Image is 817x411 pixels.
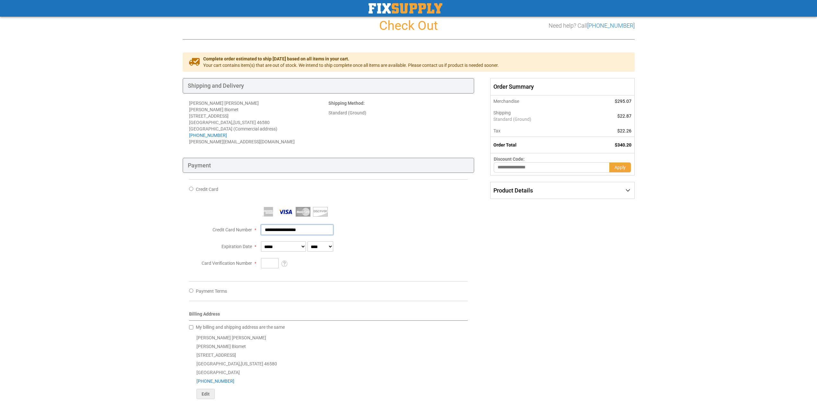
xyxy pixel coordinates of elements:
span: Expiration Date [222,244,252,249]
span: Standard (Ground) [493,116,582,122]
a: [PHONE_NUMBER] [189,133,227,138]
span: Discount Code: [494,156,525,162]
span: Order Summary [490,78,634,95]
span: Shipping Method [328,101,363,106]
strong: : [328,101,365,106]
strong: Order Total [493,142,517,147]
span: [PERSON_NAME][EMAIL_ADDRESS][DOMAIN_NAME] [189,139,295,144]
img: Visa [278,207,293,217]
span: Apply [614,165,626,170]
span: Your cart contains item(s) that are out of stock. We intend to ship complete once all items are a... [203,62,499,68]
h3: Need help? Call [549,22,635,29]
span: Credit Card [196,187,218,192]
img: Fix Industrial Supply [369,3,442,13]
div: Billing Address [189,311,468,321]
h1: Check Out [183,19,635,33]
span: $22.26 [617,128,631,133]
th: Tax [491,125,585,137]
span: Complete order estimated to ship [DATE] based on all items in your cart. [203,56,499,62]
span: [US_STATE] [241,361,263,366]
span: [US_STATE] [233,120,256,125]
address: [PERSON_NAME] [PERSON_NAME] [PERSON_NAME] Biomet [STREET_ADDRESS] [GEOGRAPHIC_DATA] , 46580 [GEOG... [189,100,328,145]
button: Edit [196,389,215,399]
span: Product Details [493,187,533,194]
div: Standard (Ground) [328,110,468,116]
a: [PHONE_NUMBER] [587,22,635,29]
span: Credit Card Number [213,227,252,232]
span: $22.87 [617,113,631,119]
img: MasterCard [296,207,310,217]
img: American Express [261,207,276,217]
span: Card Verification Number [202,261,252,266]
th: Merchandise [491,95,585,107]
button: Apply [609,162,631,173]
span: $340.20 [615,142,631,147]
span: $295.07 [615,99,631,104]
img: Discover [313,207,328,217]
span: Shipping [493,110,511,115]
a: [PHONE_NUMBER] [196,379,234,384]
a: store logo [369,3,442,13]
div: Payment [183,158,474,173]
span: Payment Terms [196,289,227,294]
div: Shipping and Delivery [183,78,474,94]
span: Edit [202,391,210,397]
span: My billing and shipping address are the same [196,325,285,330]
div: [PERSON_NAME] [PERSON_NAME] [PERSON_NAME] Biomet [STREET_ADDRESS] [GEOGRAPHIC_DATA] , 46580 [GEOG... [189,334,468,399]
